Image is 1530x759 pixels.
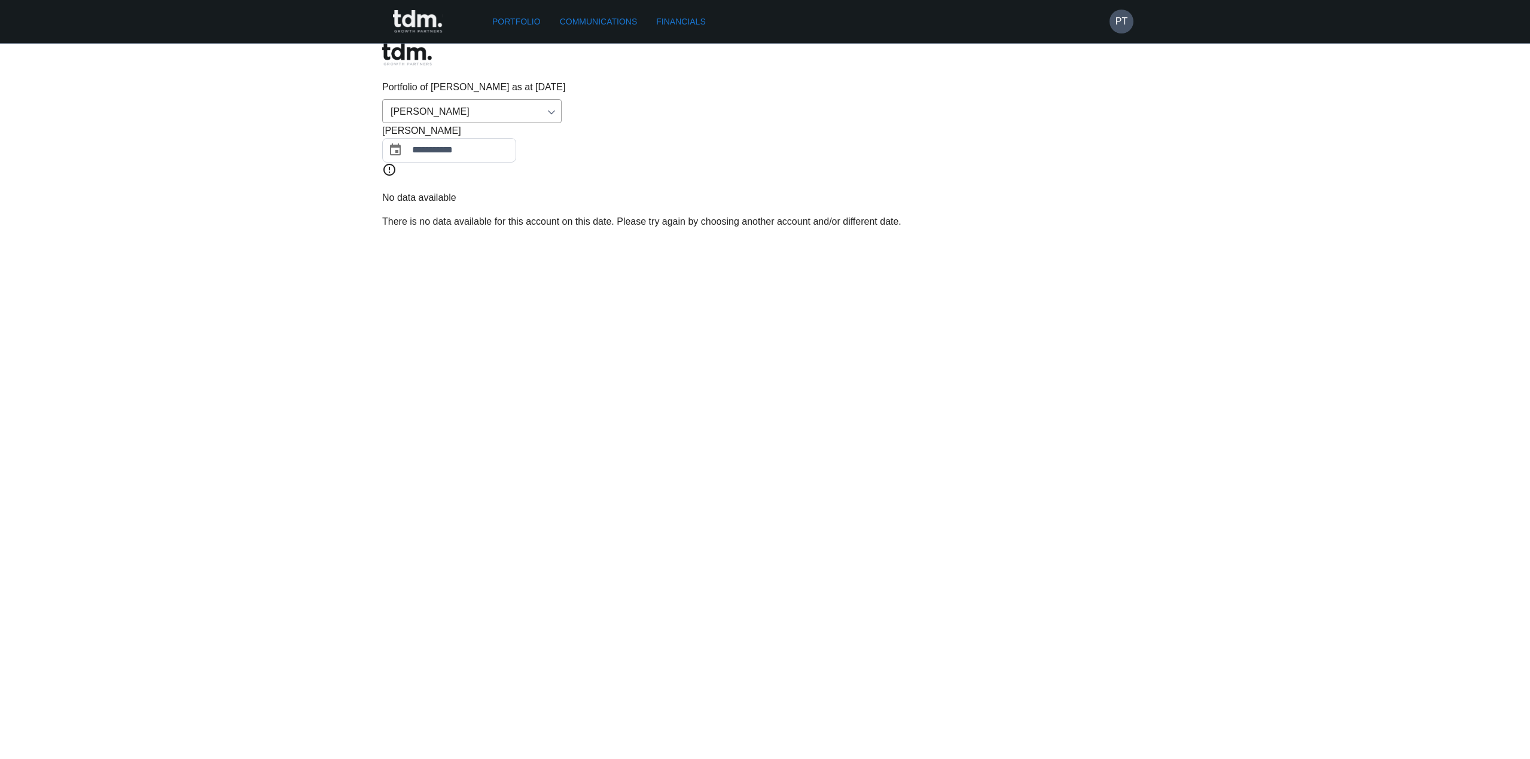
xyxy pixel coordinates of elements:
span: [PERSON_NAME] [382,124,461,138]
p: Portfolio of [PERSON_NAME] as at [DATE] [382,80,1148,94]
h6: PT [1116,14,1127,29]
div: [PERSON_NAME] [382,99,562,123]
button: PT [1110,10,1133,33]
a: Communications [555,11,642,33]
button: Choose date, selected date is Aug 31, 2025 [383,138,407,162]
a: Financials [651,11,710,33]
a: Portfolio [487,11,545,33]
p: No data available [382,191,1148,205]
p: There is no data available for this account on this date. Please try again by choosing another ac... [382,215,1148,229]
